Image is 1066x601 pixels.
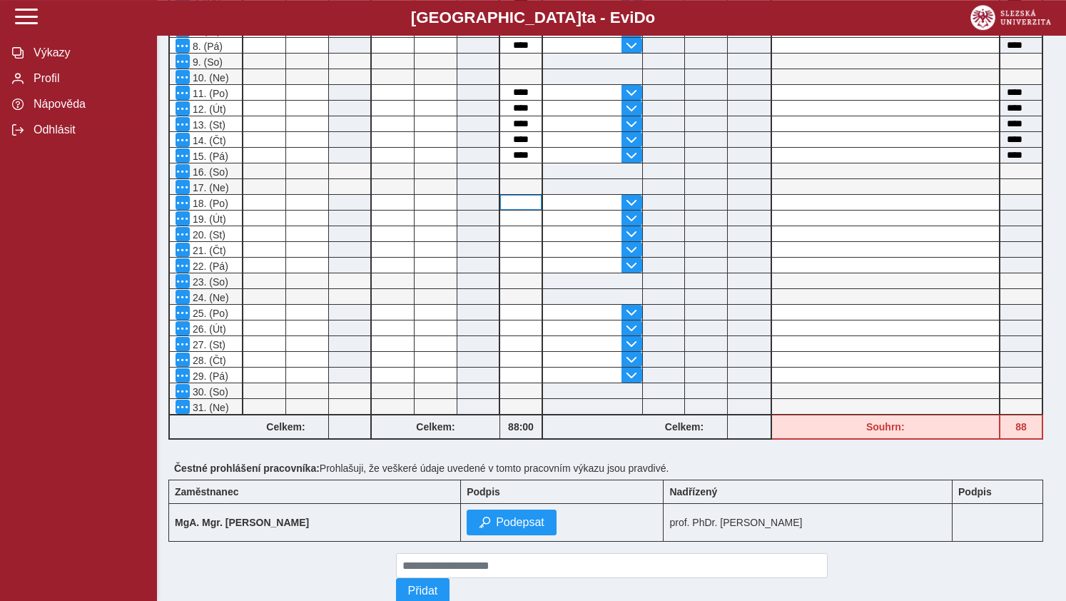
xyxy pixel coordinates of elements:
[408,585,438,597] span: Přidat
[29,46,145,59] span: Výkazy
[190,308,228,319] span: 25. (Po)
[496,516,544,529] span: Podepsat
[190,323,226,335] span: 26. (Út)
[176,70,190,84] button: Menu
[176,39,190,53] button: Menu
[190,229,225,241] span: 20. (St)
[970,5,1051,30] img: logo_web_su.png
[176,148,190,163] button: Menu
[634,9,645,26] span: D
[190,213,226,225] span: 19. (Út)
[772,415,1001,440] div: Fond pracovní doby (168 h) a součet hodin (88 h) se neshodují!
[176,368,190,383] button: Menu
[1000,421,1042,433] b: 88
[190,103,226,115] span: 12. (Út)
[190,88,228,99] span: 11. (Po)
[190,355,226,366] span: 28. (Čt)
[190,292,229,303] span: 24. (Ne)
[190,135,226,146] span: 14. (Čt)
[1000,415,1043,440] div: Fond pracovní doby (168 h) a součet hodin (88 h) se neshodují!
[190,386,228,398] span: 30. (So)
[866,421,905,433] b: Souhrn:
[174,463,320,474] b: Čestné prohlášení pracovníka:
[190,198,228,209] span: 18. (Po)
[190,276,228,288] span: 23. (So)
[190,56,223,68] span: 9. (So)
[176,400,190,414] button: Menu
[176,133,190,147] button: Menu
[176,243,190,257] button: Menu
[190,25,220,36] span: 7. (Čt)
[176,321,190,335] button: Menu
[190,72,229,84] span: 10. (Ne)
[190,339,225,350] span: 27. (St)
[176,86,190,100] button: Menu
[176,211,190,226] button: Menu
[958,486,992,498] b: Podpis
[176,164,190,178] button: Menu
[467,486,500,498] b: Podpis
[176,117,190,131] button: Menu
[646,9,656,26] span: o
[664,504,953,542] td: prof. PhDr. [PERSON_NAME]
[243,421,328,433] b: Celkem:
[176,101,190,116] button: Menu
[190,119,225,131] span: 13. (St)
[176,227,190,241] button: Menu
[190,166,228,178] span: 16. (So)
[669,486,717,498] b: Nadřízený
[190,41,223,52] span: 8. (Pá)
[176,384,190,398] button: Menu
[168,457,1055,480] div: Prohlašuji, že veškeré údaje uvedené v tomto pracovním výkazu jsou pravdivé.
[176,305,190,320] button: Menu
[190,245,226,256] span: 21. (Čt)
[190,151,228,162] span: 15. (Pá)
[582,9,587,26] span: t
[176,290,190,304] button: Menu
[176,274,190,288] button: Menu
[175,517,309,528] b: MgA. Mgr. [PERSON_NAME]
[500,421,542,433] b: 88:00
[372,421,499,433] b: Celkem:
[176,353,190,367] button: Menu
[43,9,1023,27] b: [GEOGRAPHIC_DATA] a - Evi
[29,123,145,136] span: Odhlásit
[176,54,190,69] button: Menu
[190,402,229,413] span: 31. (Ne)
[176,258,190,273] button: Menu
[29,72,145,85] span: Profil
[176,180,190,194] button: Menu
[467,510,557,535] button: Podepsat
[190,182,229,193] span: 17. (Ne)
[190,370,228,382] span: 29. (Pá)
[642,421,727,433] b: Celkem:
[176,337,190,351] button: Menu
[190,261,228,272] span: 22. (Pá)
[176,196,190,210] button: Menu
[175,486,238,498] b: Zaměstnanec
[29,98,145,111] span: Nápověda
